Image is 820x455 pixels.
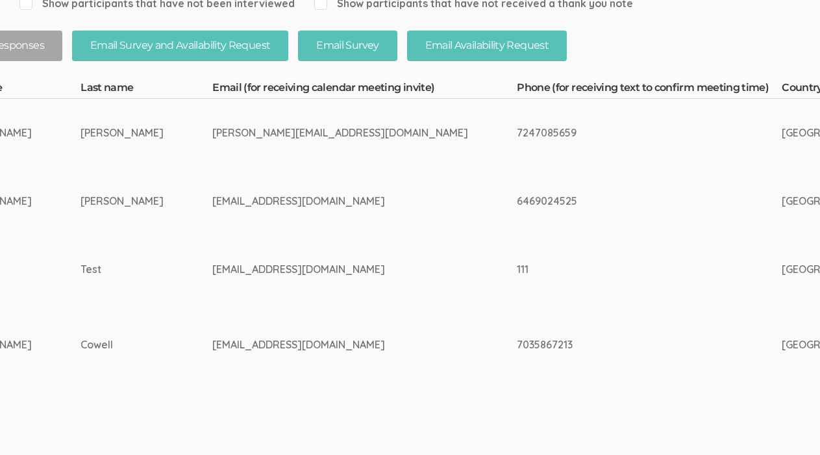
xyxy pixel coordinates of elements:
[81,262,164,277] div: Test
[298,31,397,61] button: Email Survey
[517,81,782,99] th: Phone (for receiving text to confirm meeting time)
[81,337,164,352] div: Cowell
[81,194,164,209] div: [PERSON_NAME]
[212,262,468,277] div: [EMAIL_ADDRESS][DOMAIN_NAME]
[72,31,288,61] button: Email Survey and Availability Request
[212,125,468,140] div: [PERSON_NAME][EMAIL_ADDRESS][DOMAIN_NAME]
[517,262,733,277] div: 111
[81,125,164,140] div: [PERSON_NAME]
[81,81,212,99] th: Last name
[517,194,733,209] div: 6469024525
[407,31,567,61] button: Email Availability Request
[212,337,468,352] div: [EMAIL_ADDRESS][DOMAIN_NAME]
[755,393,820,455] iframe: Chat Widget
[212,81,517,99] th: Email (for receiving calendar meeting invite)
[212,194,468,209] div: [EMAIL_ADDRESS][DOMAIN_NAME]
[517,337,733,352] div: 7035867213
[517,125,733,140] div: 7247085659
